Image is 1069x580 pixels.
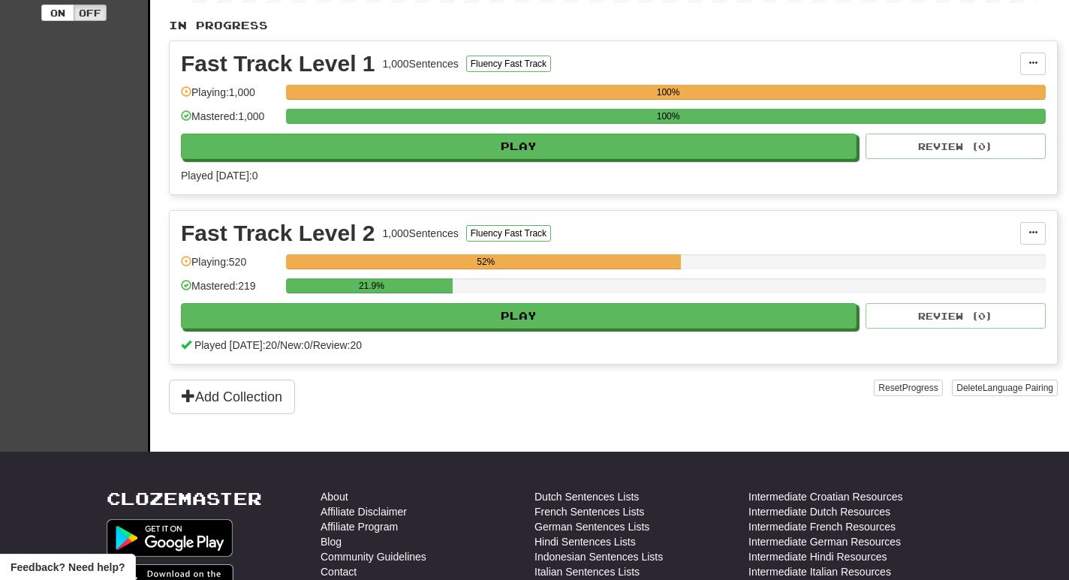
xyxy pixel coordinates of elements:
[748,519,896,534] a: Intermediate French Resources
[321,489,348,504] a: About
[383,226,459,241] div: 1,000 Sentences
[181,53,375,75] div: Fast Track Level 1
[321,564,357,579] a: Contact
[74,5,107,21] button: Off
[321,504,407,519] a: Affiliate Disclaimer
[277,339,280,351] span: /
[291,278,452,293] div: 21.9%
[321,549,426,564] a: Community Guidelines
[313,339,362,351] span: Review: 20
[194,339,277,351] span: Played [DATE]: 20
[321,519,398,534] a: Affiliate Program
[466,56,551,72] button: Fluency Fast Track
[107,489,262,508] a: Clozemaster
[181,170,257,182] span: Played [DATE]: 0
[534,504,644,519] a: French Sentences Lists
[181,134,857,159] button: Play
[321,534,342,549] a: Blog
[181,254,279,279] div: Playing: 520
[280,339,310,351] span: New: 0
[534,534,636,549] a: Hindi Sentences Lists
[169,18,1058,33] p: In Progress
[383,56,459,71] div: 1,000 Sentences
[874,380,942,396] button: ResetProgress
[534,564,640,579] a: Italian Sentences Lists
[534,519,649,534] a: German Sentences Lists
[902,383,938,393] span: Progress
[41,5,74,21] button: On
[466,225,551,242] button: Fluency Fast Track
[534,549,663,564] a: Indonesian Sentences Lists
[107,519,233,557] img: Get it on Google Play
[983,383,1053,393] span: Language Pairing
[534,489,639,504] a: Dutch Sentences Lists
[748,504,890,519] a: Intermediate Dutch Resources
[11,560,125,575] span: Open feedback widget
[181,278,279,303] div: Mastered: 219
[181,303,857,329] button: Play
[748,549,887,564] a: Intermediate Hindi Resources
[310,339,313,351] span: /
[291,85,1046,100] div: 100%
[952,380,1058,396] button: DeleteLanguage Pairing
[866,134,1046,159] button: Review (0)
[181,222,375,245] div: Fast Track Level 2
[181,109,279,134] div: Mastered: 1,000
[291,254,681,269] div: 52%
[291,109,1046,124] div: 100%
[748,564,891,579] a: Intermediate Italian Resources
[748,489,902,504] a: Intermediate Croatian Resources
[181,85,279,110] div: Playing: 1,000
[169,380,295,414] button: Add Collection
[748,534,901,549] a: Intermediate German Resources
[866,303,1046,329] button: Review (0)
